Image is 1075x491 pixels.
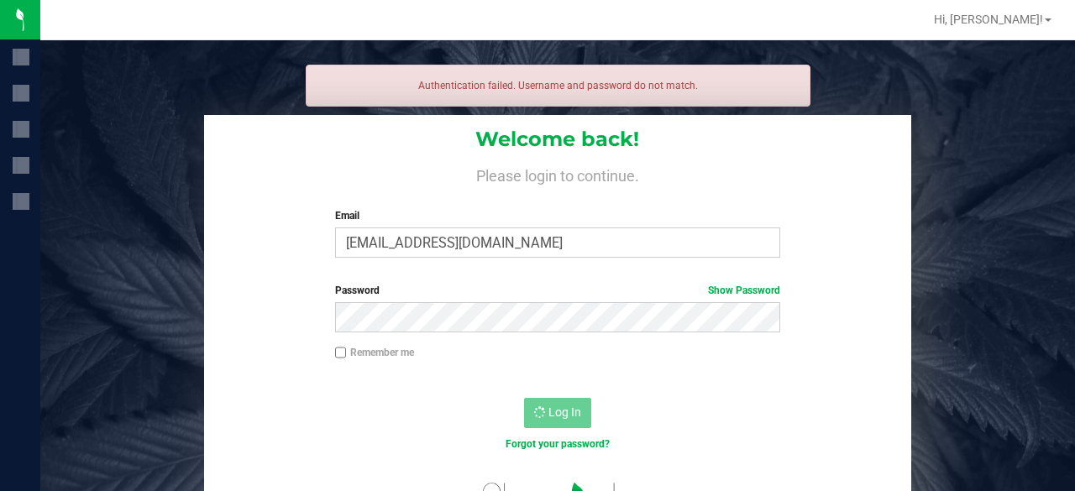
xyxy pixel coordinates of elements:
[335,345,414,360] label: Remember me
[934,13,1043,26] span: Hi, [PERSON_NAME]!
[306,65,810,107] div: Authentication failed. Username and password do not match.
[335,208,781,223] label: Email
[524,398,591,428] button: Log In
[506,438,610,450] a: Forgot your password?
[335,347,347,358] input: Remember me
[204,165,910,185] h4: Please login to continue.
[204,128,910,150] h1: Welcome back!
[335,285,380,296] span: Password
[708,285,780,296] a: Show Password
[548,405,581,419] span: Log In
